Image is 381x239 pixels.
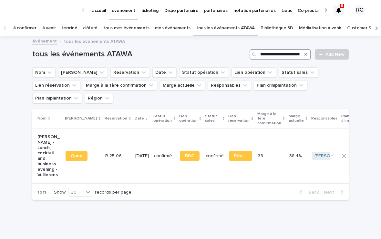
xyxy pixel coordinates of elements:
a: Open [66,151,88,161]
button: Next [321,189,349,195]
button: Nom [32,67,56,78]
p: 1 of 1 [32,185,51,200]
button: Date [152,67,177,78]
button: Reservation [110,67,150,78]
span: Open [71,154,82,158]
p: Nom [37,115,46,122]
button: Responsables [208,80,251,91]
a: Réservation [229,151,252,161]
p: [PERSON_NAME] - Lunch, cocktail and business evening - Vullierens [37,134,60,177]
a: Add New [315,49,349,60]
p: 6 [341,4,343,8]
p: confirmé [206,153,224,159]
p: Plan d'implantation [341,113,368,125]
p: Marge à la 1ère confirmation [257,110,281,127]
button: Lien Stacker [58,67,108,78]
button: Marge actuelle [160,80,205,91]
span: + 1 [331,154,335,158]
p: 38.4% [289,152,303,159]
button: Marge à la 1ère confirmation [83,80,157,91]
span: Add New [325,52,345,57]
p: 38.6 % [258,152,271,159]
div: 30 [68,189,84,196]
p: tous les événements ATAWA [64,37,125,44]
a: clôturé [83,21,98,36]
span: BDC [185,154,194,158]
p: R 25 06 3526 [105,152,129,159]
p: Lien opération [179,113,198,125]
div: RC [355,5,365,15]
span: Next [324,190,338,195]
h1: tous les événements ATAWA [32,50,247,59]
p: Responsables [311,115,337,122]
p: Date [135,115,144,122]
span: Back [305,190,319,195]
img: Ls34BcGeRexTGTNfXpUC [13,4,76,17]
a: mes événements [155,21,190,36]
p: [DATE] [135,153,149,159]
p: confirmé [154,153,175,159]
p: Statut opération [153,113,172,125]
p: Show [54,190,66,195]
button: Statut sales [279,67,318,78]
a: tous mes événements [103,21,149,36]
button: Plan implantation [32,93,82,103]
a: Médiatisation à venir [299,21,342,36]
a: BDC [180,151,200,161]
p: Lien réservation [228,113,250,125]
input: Search [250,49,311,60]
a: tous les événements ATAWA [196,21,255,36]
p: Reservation [105,115,127,122]
span: Réservation [234,154,247,158]
div: 6 [334,5,344,15]
button: Lien réservation [32,80,80,91]
p: records per page [95,190,131,195]
a: à venir [42,21,56,36]
button: Région [85,93,113,103]
button: Back [294,189,321,195]
p: Statut sales [205,113,221,125]
a: terminé [61,21,77,36]
a: Bibliothèque 3D [261,21,293,36]
a: événement [32,37,57,44]
p: [PERSON_NAME] [65,115,97,122]
a: à confirmer [13,21,36,36]
button: Plan d'implantation [254,80,307,91]
button: Statut opération [179,67,229,78]
a: [PERSON_NAME] [314,153,350,159]
p: Marge actuelle [289,113,304,125]
button: Lien opération [232,67,276,78]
